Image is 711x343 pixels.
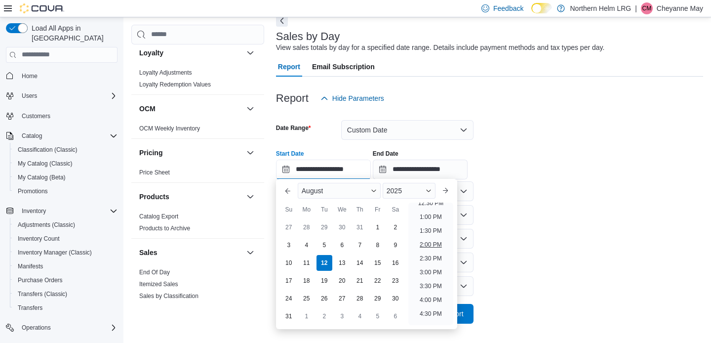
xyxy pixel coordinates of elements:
div: day-1 [370,219,386,235]
div: day-2 [316,308,332,324]
div: day-5 [316,237,332,253]
span: Customers [18,110,118,122]
span: Inventory Count [14,233,118,245]
button: Products [244,191,256,203]
button: My Catalog (Beta) [10,171,121,184]
li: 5:00 PM [416,322,446,334]
div: day-1 [299,308,315,324]
p: Cheyanne May [657,2,703,14]
a: OCM Weekly Inventory [139,125,200,132]
h3: Products [139,192,169,202]
div: Mo [299,202,315,217]
div: day-30 [334,219,350,235]
button: OCM [244,103,256,115]
button: Home [2,69,121,83]
div: Products [131,211,264,238]
span: Transfers (Classic) [14,288,118,300]
a: Classification (Classic) [14,144,81,156]
span: My Catalog (Classic) [18,160,73,168]
button: Inventory Manager (Classic) [10,246,121,259]
a: Purchase Orders [14,274,67,286]
div: day-6 [388,308,403,324]
div: day-10 [281,255,297,271]
span: Operations [22,324,51,332]
input: Press the down key to open a popover containing a calendar. [373,160,468,179]
button: Customers [2,109,121,123]
div: day-23 [388,273,403,289]
div: day-3 [281,237,297,253]
div: day-15 [370,255,386,271]
div: Button. Open the month selector. August is currently selected. [298,183,381,199]
span: Adjustments (Classic) [18,221,75,229]
li: 1:00 PM [416,211,446,223]
button: Transfers [10,301,121,315]
div: day-12 [316,255,332,271]
h3: Loyalty [139,48,163,58]
label: Start Date [276,150,304,158]
button: Inventory [2,204,121,218]
div: day-31 [281,308,297,324]
img: Cova [20,3,64,13]
div: day-16 [388,255,403,271]
a: My Catalog (Classic) [14,158,77,170]
button: Catalog [2,129,121,143]
a: Manifests [14,260,47,272]
button: Open list of options [460,187,468,195]
input: Dark Mode [531,3,552,13]
span: Catalog [22,132,42,140]
li: 1:30 PM [416,225,446,237]
li: 2:30 PM [416,253,446,264]
button: My Catalog (Classic) [10,157,121,171]
a: Loyalty Redemption Values [139,81,211,88]
div: Cheyanne May [641,2,653,14]
input: Press the down key to enter a popover containing a calendar. Press the escape key to close the po... [276,160,371,179]
span: Inventory Manager (Classic) [14,247,118,258]
div: Pricing [131,167,264,182]
a: Transfers (Classic) [14,288,71,300]
button: Adjustments (Classic) [10,218,121,232]
div: day-11 [299,255,315,271]
span: Dark Mode [531,13,532,14]
h3: Sales [139,248,158,257]
span: Manifests [14,260,118,272]
button: Custom Date [341,120,474,140]
div: View sales totals by day for a specified date range. Details include payment methods and tax type... [276,43,605,53]
li: 2:00 PM [416,239,446,251]
a: End Of Day [139,269,170,276]
span: Home [22,72,38,80]
div: Sa [388,202,403,217]
button: Sales [244,247,256,258]
span: Operations [18,322,118,334]
span: Catalog [18,130,118,142]
span: Classification (Classic) [18,146,78,154]
button: Previous Month [280,183,296,199]
span: My Catalog (Beta) [18,173,66,181]
span: Hide Parameters [332,93,384,103]
h3: Report [276,92,309,104]
p: | [635,2,637,14]
div: day-5 [370,308,386,324]
div: Button. Open the year selector. 2025 is currently selected. [383,183,435,199]
span: Email Subscription [312,57,375,77]
a: Adjustments (Classic) [14,219,79,231]
span: 2025 [387,187,402,195]
span: Inventory Count [18,235,60,243]
button: Loyalty [244,47,256,59]
a: Price Sheet [139,169,170,176]
button: Catalog [18,130,46,142]
a: Inventory Count [14,233,64,245]
a: Inventory Manager (Classic) [14,247,96,258]
a: Customers [18,110,54,122]
div: We [334,202,350,217]
a: Catalog Export [139,213,178,220]
div: day-27 [334,291,350,306]
div: day-25 [299,291,315,306]
a: My Catalog (Beta) [14,171,70,183]
span: Load All Apps in [GEOGRAPHIC_DATA] [28,23,118,43]
div: Th [352,202,368,217]
div: day-18 [299,273,315,289]
button: Manifests [10,259,121,273]
button: Open list of options [460,211,468,219]
button: Pricing [139,148,242,158]
div: Su [281,202,297,217]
